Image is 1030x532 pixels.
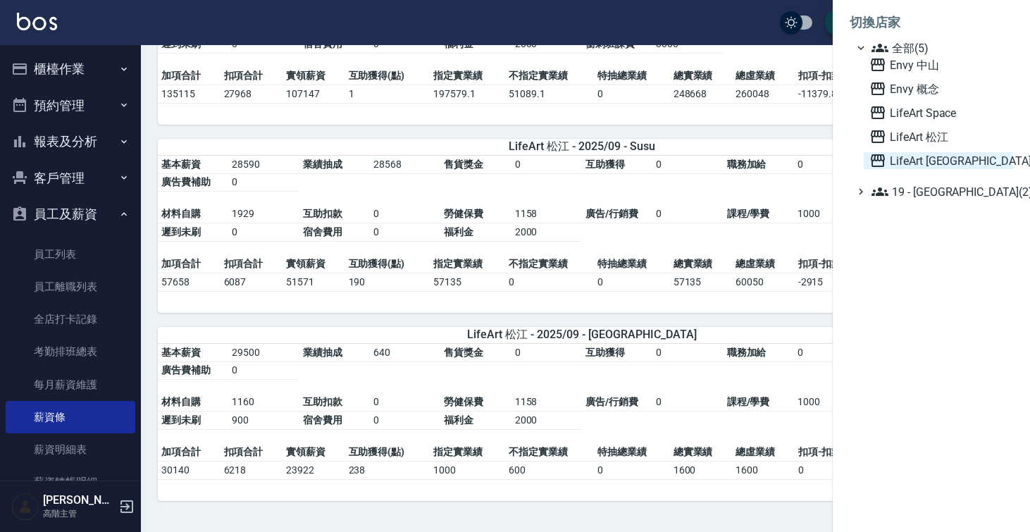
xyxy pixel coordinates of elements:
span: LifeArt [GEOGRAPHIC_DATA] [869,152,1007,169]
span: 19 - [GEOGRAPHIC_DATA](2) [871,183,1007,200]
span: 全部(5) [871,39,1007,56]
span: LifeArt Space [869,104,1007,121]
li: 切換店家 [850,6,1013,39]
span: Envy 概念 [869,80,1007,97]
span: Envy 中山 [869,56,1007,73]
span: LifeArt 松江 [869,128,1007,145]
